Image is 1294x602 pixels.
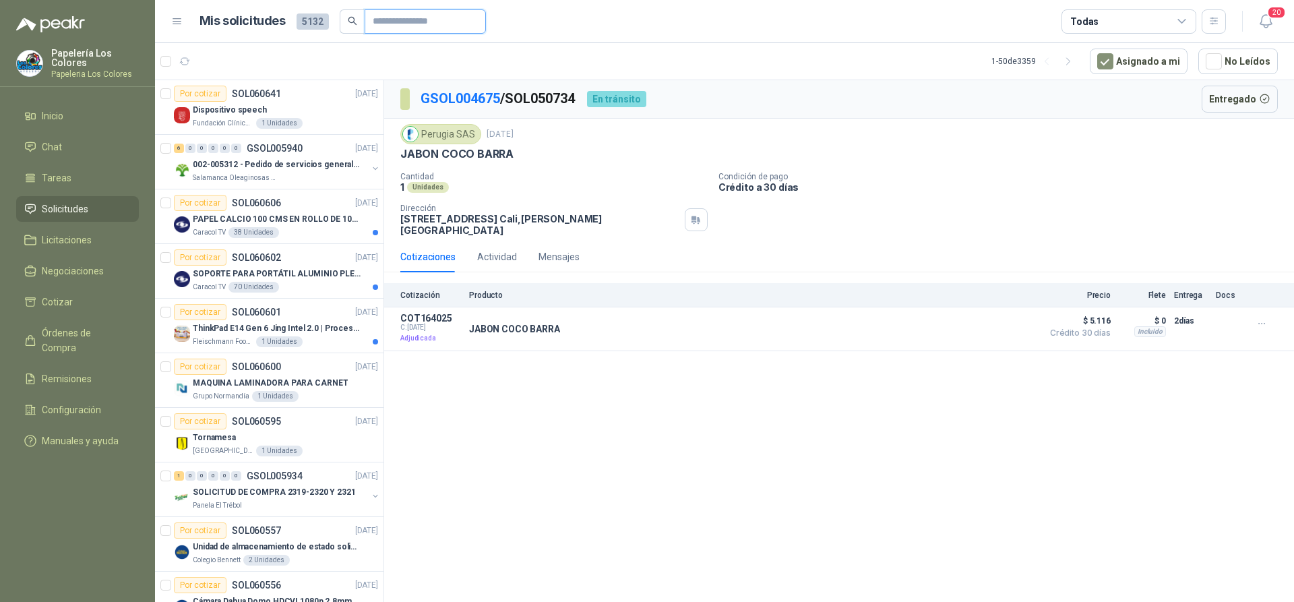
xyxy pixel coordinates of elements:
[174,140,381,183] a: 6 0 0 0 0 0 GSOL005940[DATE] Company Logo002-005312 - Pedido de servicios generales CASA ROSalama...
[718,172,1289,181] p: Condición de pago
[174,435,190,451] img: Company Logo
[400,332,461,345] p: Adjudicada
[17,51,42,76] img: Company Logo
[174,413,226,429] div: Por cotizar
[1043,291,1111,300] p: Precio
[174,107,190,123] img: Company Logo
[174,216,190,233] img: Company Logo
[42,371,92,386] span: Remisiones
[174,544,190,560] img: Company Logo
[355,524,378,537] p: [DATE]
[42,140,62,154] span: Chat
[51,70,139,78] p: Papeleria Los Colores
[208,471,218,481] div: 0
[208,144,218,153] div: 0
[400,324,461,332] span: C: [DATE]
[174,359,226,375] div: Por cotizar
[1134,326,1166,337] div: Incluido
[193,213,361,226] p: PAPEL CALCIO 100 CMS EN ROLLO DE 100 GR
[256,118,303,129] div: 1 Unidades
[355,579,378,592] p: [DATE]
[1090,49,1188,74] button: Asignado a mi
[185,471,195,481] div: 0
[174,326,190,342] img: Company Logo
[155,408,383,462] a: Por cotizarSOL060595[DATE] Company LogoTornamesa[GEOGRAPHIC_DATA]1 Unidades
[16,16,85,32] img: Logo peakr
[400,181,404,193] p: 1
[185,144,195,153] div: 0
[232,362,281,371] p: SOL060600
[193,118,253,129] p: Fundación Clínica Shaio
[220,144,230,153] div: 0
[174,577,226,593] div: Por cotizar
[174,144,184,153] div: 6
[228,282,279,293] div: 70 Unidades
[193,322,361,335] p: ThinkPad E14 Gen 6 Jing Intel 2.0 | Procesador Intel Core Ultra 5 125U ( 12
[400,172,708,181] p: Cantidad
[1267,6,1286,19] span: 20
[400,124,481,144] div: Perugia SAS
[174,471,184,481] div: 1
[243,555,290,566] div: 2 Unidades
[193,446,253,456] p: [GEOGRAPHIC_DATA]
[174,468,381,511] a: 1 0 0 0 0 0 GSOL005934[DATE] Company LogoSOLICITUD DE COMPRA 2319-2320 Y 2321Panela El Trébol
[42,202,88,216] span: Solicitudes
[477,249,517,264] div: Actividad
[193,377,348,390] p: MAQUINA LAMINADORA PARA CARNET
[193,173,278,183] p: Salamanca Oleaginosas SAS
[193,555,241,566] p: Colegio Bennett
[469,291,1035,300] p: Producto
[232,580,281,590] p: SOL060556
[16,320,139,361] a: Órdenes de Compra
[155,244,383,299] a: Por cotizarSOL060602[DATE] Company LogoSOPORTE PARA PORTÁTIL ALUMINIO PLEGABLE VTACaracol TV70 Un...
[42,326,126,355] span: Órdenes de Compra
[16,289,139,315] a: Cotizar
[174,304,226,320] div: Por cotizar
[252,391,299,402] div: 1 Unidades
[220,471,230,481] div: 0
[587,91,646,107] div: En tránsito
[16,196,139,222] a: Solicitudes
[256,336,303,347] div: 1 Unidades
[42,109,63,123] span: Inicio
[247,144,303,153] p: GSOL005940
[197,471,207,481] div: 0
[1202,86,1278,113] button: Entregado
[421,90,500,107] a: GSOL004675
[232,89,281,98] p: SOL060641
[193,282,226,293] p: Caracol TV
[538,249,580,264] div: Mensajes
[400,147,514,161] p: JABON COCO BARRA
[231,144,241,153] div: 0
[16,366,139,392] a: Remisiones
[174,249,226,266] div: Por cotizar
[16,397,139,423] a: Configuración
[42,433,119,448] span: Manuales y ayuda
[1254,9,1278,34] button: 20
[16,428,139,454] a: Manuales y ayuda
[197,144,207,153] div: 0
[718,181,1289,193] p: Crédito a 30 días
[155,517,383,572] a: Por cotizarSOL060557[DATE] Company LogoUnidad de almacenamiento de estado solido Marca SK hynix [...
[355,306,378,319] p: [DATE]
[355,197,378,210] p: [DATE]
[193,104,267,117] p: Dispositivo speech
[487,128,514,141] p: [DATE]
[193,268,361,280] p: SOPORTE PARA PORTÁTIL ALUMINIO PLEGABLE VTA
[174,86,226,102] div: Por cotizar
[256,446,303,456] div: 1 Unidades
[174,195,226,211] div: Por cotizar
[1070,14,1099,29] div: Todas
[991,51,1079,72] div: 1 - 50 de 3359
[193,541,361,553] p: Unidad de almacenamiento de estado solido Marca SK hynix [DATE] NVMe 256GB HFM256GDJTNG-8310A M.2...
[1043,313,1111,329] span: $ 5.116
[16,165,139,191] a: Tareas
[42,171,71,185] span: Tareas
[155,353,383,408] a: Por cotizarSOL060600[DATE] Company LogoMAQUINA LAMINADORA PARA CARNETGrupo Normandía1 Unidades
[155,189,383,244] a: Por cotizarSOL060606[DATE] Company LogoPAPEL CALCIO 100 CMS EN ROLLO DE 100 GRCaracol TV38 Unidades
[1174,291,1208,300] p: Entrega
[400,204,679,213] p: Dirección
[228,227,279,238] div: 38 Unidades
[1119,291,1166,300] p: Flete
[16,227,139,253] a: Licitaciones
